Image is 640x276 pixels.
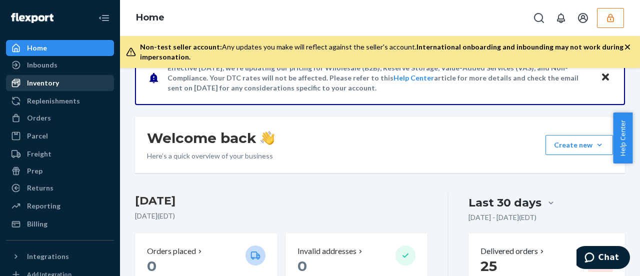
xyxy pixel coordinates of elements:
a: Orders [6,110,114,126]
button: Open notifications [551,8,571,28]
div: Reporting [27,201,60,211]
p: Effective [DATE], we're updating our pricing for Wholesale (B2B), Reserve Storage, Value-Added Se... [167,63,591,93]
div: Orders [27,113,51,123]
p: Orders placed [147,245,196,257]
h3: [DATE] [135,193,427,209]
div: Home [27,43,47,53]
div: Integrations [27,251,69,261]
p: Here’s a quick overview of your business [147,151,274,161]
img: Flexport logo [11,13,53,23]
a: Parcel [6,128,114,144]
span: Non-test seller account: [140,42,222,51]
button: Create new [545,135,613,155]
div: Billing [27,219,47,229]
a: Prep [6,163,114,179]
button: Delivered orders [480,245,546,257]
div: Returns [27,183,53,193]
ol: breadcrumbs [128,3,172,32]
div: Parcel [27,131,48,141]
button: Help Center [613,112,632,163]
span: 25 [480,257,497,274]
button: Integrations [6,248,114,264]
div: Inventory [27,78,59,88]
a: Home [6,40,114,56]
a: Inventory [6,75,114,91]
a: Returns [6,180,114,196]
div: Any updates you make will reflect against the seller's account. [140,42,624,62]
p: Invalid addresses [297,245,356,257]
a: Help Center [393,73,434,82]
div: Freight [27,149,51,159]
h1: Welcome back [147,129,274,147]
button: Close Navigation [94,8,114,28]
div: Inbounds [27,60,57,70]
img: hand-wave emoji [260,131,274,145]
button: Open account menu [573,8,593,28]
button: Open Search Box [529,8,549,28]
a: Home [136,12,164,23]
div: Prep [27,166,42,176]
a: Replenishments [6,93,114,109]
p: [DATE] ( EDT ) [135,211,427,221]
button: Close [599,70,612,85]
div: Last 30 days [468,195,541,210]
a: Reporting [6,198,114,214]
p: [DATE] - [DATE] ( EDT ) [468,212,536,222]
span: 0 [147,257,156,274]
a: Inbounds [6,57,114,73]
div: Replenishments [27,96,80,106]
span: 0 [297,257,307,274]
a: Freight [6,146,114,162]
a: Billing [6,216,114,232]
iframe: Opens a widget where you can chat to one of our agents [576,246,630,271]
